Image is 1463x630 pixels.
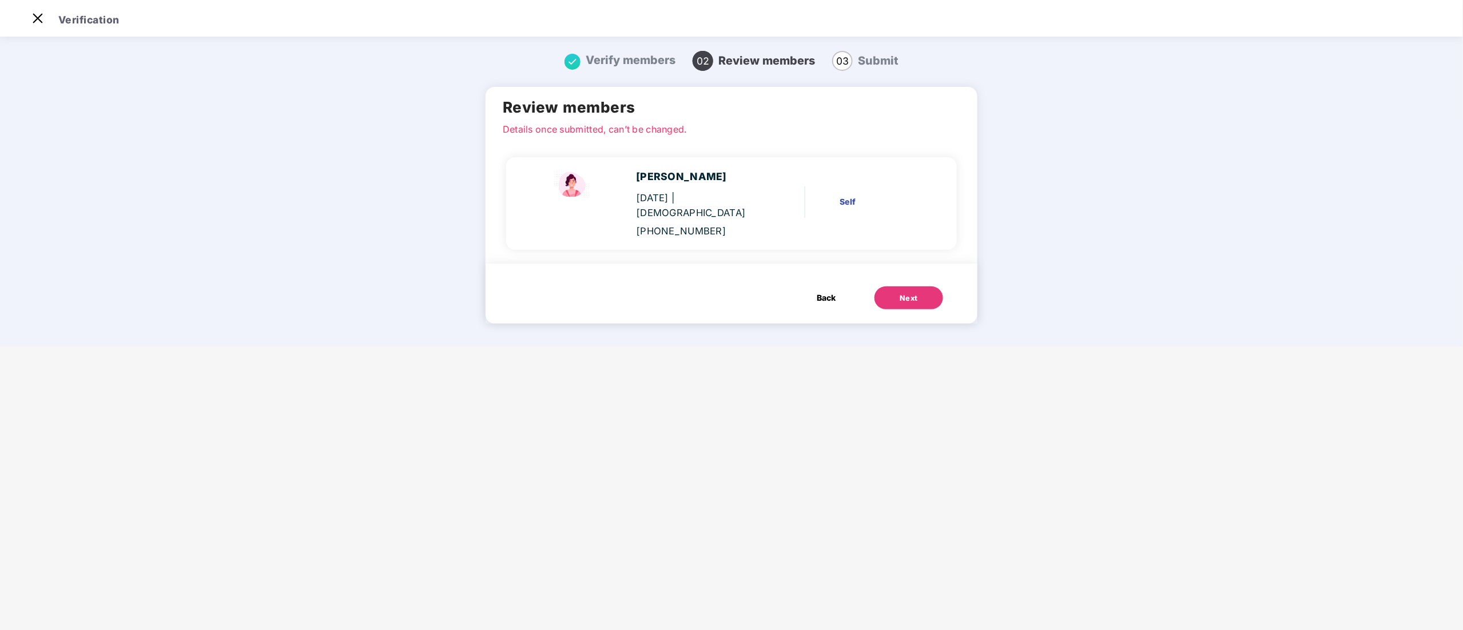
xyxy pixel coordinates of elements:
[840,196,921,208] div: Self
[806,286,848,309] button: Back
[503,95,960,119] h2: Review members
[874,286,943,309] button: Next
[503,122,960,133] p: Details once submitted, can’t be changed.
[900,293,918,304] div: Next
[858,54,899,67] span: Submit
[718,54,815,67] span: Review members
[636,224,758,238] div: [PHONE_NUMBER]
[693,51,713,71] span: 02
[550,169,595,201] img: svg+xml;base64,PHN2ZyBpZD0iU3BvdXNlX2ljb24iIHhtbG5zPSJodHRwOi8vd3d3LnczLm9yZy8yMDAwL3N2ZyIgd2lkdG...
[564,54,581,70] img: svg+xml;base64,PHN2ZyB4bWxucz0iaHR0cDovL3d3dy53My5vcmcvMjAwMC9zdmciIHdpZHRoPSIxNiIgaGVpZ2h0PSIxNi...
[832,51,853,71] span: 03
[636,190,758,220] div: [DATE]
[636,169,758,185] div: [PERSON_NAME]
[586,53,675,67] span: Verify members
[817,292,836,304] span: Back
